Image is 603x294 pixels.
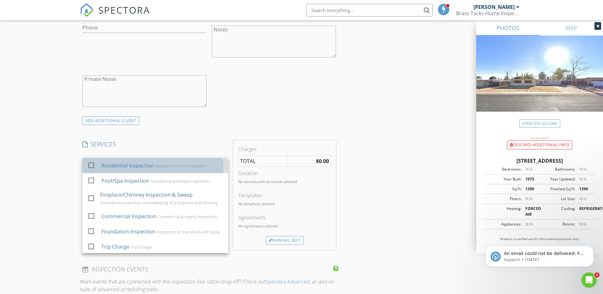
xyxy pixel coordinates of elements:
[266,278,310,285] a: Spectora Advanced
[238,201,331,207] p: No templates selected
[476,135,603,140] div: Incorrect?
[525,221,533,227] span: N/A
[522,186,540,192] div: 1390
[525,167,533,172] span: N/A
[238,214,331,221] div: Agreements
[522,176,540,182] div: 1975
[486,221,522,227] div: Appliances:
[594,272,600,278] span: 1
[80,278,339,293] p: Want events that are connected with the inspection, like radon drop-off? Check out , an add-on su...
[82,265,336,273] h4: INSPECTION EVENTS
[484,157,595,165] div: [STREET_ADDRESS]
[486,176,522,182] div: Year Built:
[155,163,207,168] div: Residential home inspection
[101,228,155,235] div: Foundation Inspection
[540,20,603,36] a: MAP
[80,9,150,22] a: SPECTORA
[540,176,575,182] div: Year Updated:
[238,156,287,167] td: TOTAL
[486,167,522,172] div: Bedrooms:
[522,206,540,217] div: FORCED AIR
[82,140,228,148] h4: SERVICES
[575,206,593,217] div: REFRIGERATOR
[473,4,515,10] div: [PERSON_NAME]
[101,243,129,251] div: Trip Charge
[486,206,522,217] div: Heating:
[238,223,331,229] p: No agreements selected
[100,200,218,205] div: Standalone inspection and sweeping of a fireplace and chimney
[579,176,587,182] span: N/A
[581,272,597,288] iframe: Intercom live chat
[540,186,575,192] div: Finished Sq Ft:
[540,196,575,202] div: Lot Size:
[238,145,331,153] div: Charges
[80,3,94,17] img: The Best Home Inspection Software - Spectora
[579,221,587,227] span: N/A
[82,116,139,125] div: ADD ADDITIONAL client
[476,36,603,127] img: streetview
[238,169,331,177] div: Duration
[476,232,603,277] iframe: Intercom notifications message
[101,162,154,169] div: Residential Inspection
[238,179,331,185] p: No services with durations selected
[101,212,156,220] div: Commercial Inspection
[316,158,329,165] strong: $0.00
[266,236,304,245] div: Manual Edit
[98,3,150,16] span: SPECTORA
[156,229,219,234] div: Inspection of manufactured home
[486,196,522,202] div: Floors:
[130,245,152,250] div: Trip Charge
[100,191,193,199] div: Fireplace/Chimney Inspection & Sweep
[101,177,149,185] div: Pool/Spa Inspection
[476,20,540,36] a: PHOTOS
[456,10,519,16] div: Brass Tacks Home Inspections
[519,119,560,128] a: View on Zillow
[507,140,572,149] div: Discard Additional info
[575,186,593,192] div: 1390
[486,186,522,192] div: Sq Ft:
[238,192,331,199] div: Templates
[306,4,433,16] input: Search everything...
[150,179,209,184] div: Standalone pool/spa inspection
[540,206,575,217] div: Cooling:
[525,196,533,201] span: N/A
[540,167,575,172] div: Bathrooms:
[540,221,575,227] div: Rooms:
[157,214,217,219] div: Commercial property inspection
[579,167,587,172] span: N/A
[579,196,587,201] span: N/A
